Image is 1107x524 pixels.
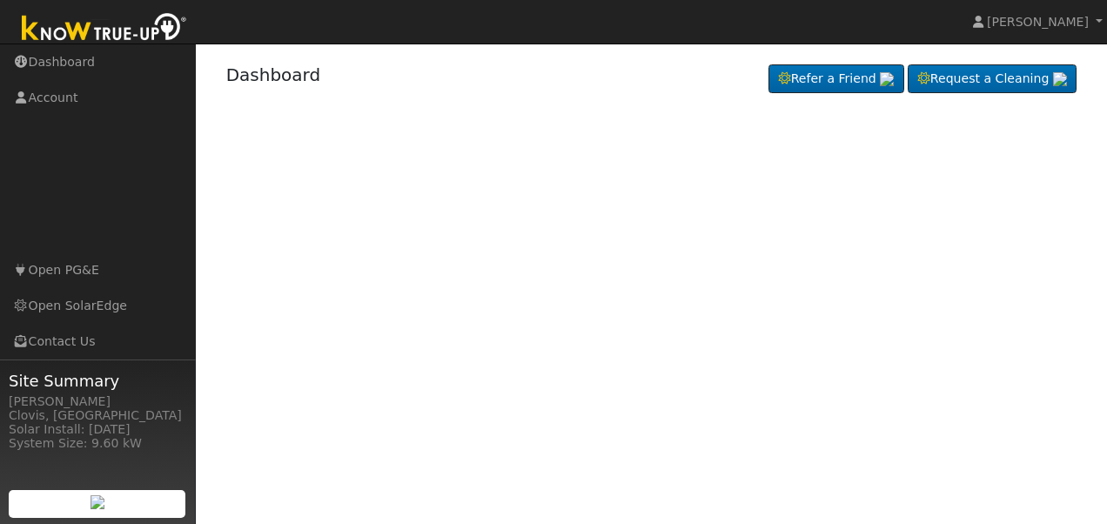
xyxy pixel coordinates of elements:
[9,434,186,453] div: System Size: 9.60 kW
[91,495,104,509] img: retrieve
[9,420,186,439] div: Solar Install: [DATE]
[1053,72,1067,86] img: retrieve
[768,64,904,94] a: Refer a Friend
[226,64,321,85] a: Dashboard
[880,72,894,86] img: retrieve
[908,64,1077,94] a: Request a Cleaning
[9,393,186,411] div: [PERSON_NAME]
[987,15,1089,29] span: [PERSON_NAME]
[13,10,196,49] img: Know True-Up
[9,369,186,393] span: Site Summary
[9,406,186,425] div: Clovis, [GEOGRAPHIC_DATA]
